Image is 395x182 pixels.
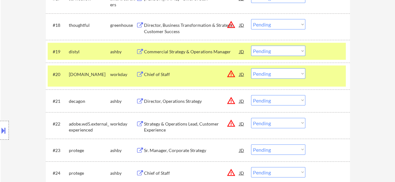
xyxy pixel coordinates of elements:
div: Chief of Staff [144,170,239,176]
div: JD [239,118,245,129]
div: Strategy & Operations Lead, Customer Experience [144,121,239,133]
button: warning_amber [227,168,236,177]
div: greenhouse [110,22,136,28]
div: workday [110,121,136,127]
div: JD [239,19,245,31]
div: Commercial Strategy & Operations Manager [144,49,239,55]
div: Sr. Manager, Corporate Strategy [144,147,239,154]
div: JD [239,167,245,179]
button: warning_amber [227,20,236,29]
div: JD [239,68,245,80]
div: JD [239,46,245,57]
div: Director, Operations Strategy [144,98,239,104]
button: warning_amber [227,119,236,128]
div: ashby [110,147,136,154]
div: Director, Business Transformation & Strategy, Customer Success [144,22,239,34]
div: Chief of Staff [144,71,239,78]
div: JD [239,144,245,156]
div: ashby [110,98,136,104]
div: JD [239,95,245,107]
div: workday [110,71,136,78]
button: warning_amber [227,96,236,105]
div: thoughtful [69,22,110,28]
div: ashby [110,170,136,176]
div: ashby [110,49,136,55]
button: warning_amber [227,69,236,78]
div: #18 [53,22,64,28]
